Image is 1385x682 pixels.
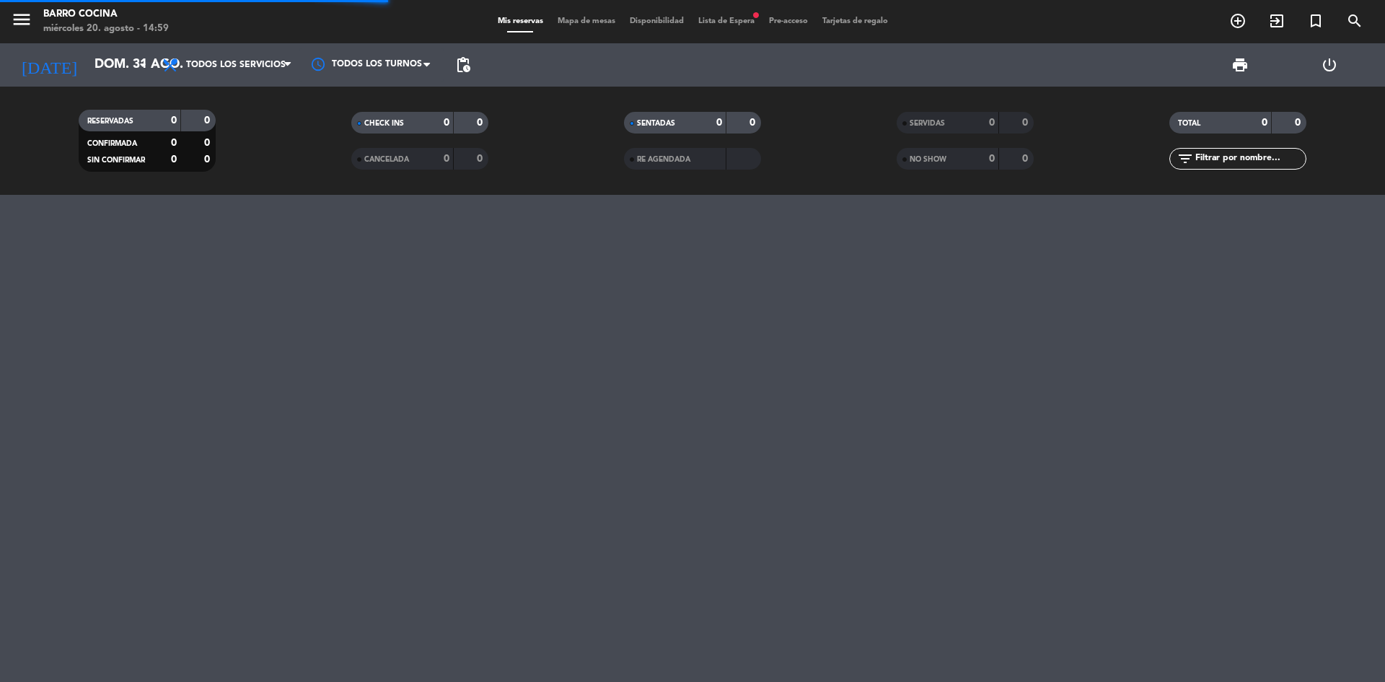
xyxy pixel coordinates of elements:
[204,115,213,126] strong: 0
[691,17,762,25] span: Lista de Espera
[11,49,87,81] i: [DATE]
[762,17,815,25] span: Pre-acceso
[550,17,623,25] span: Mapa de mesas
[204,154,213,165] strong: 0
[43,7,169,22] div: Barro Cocina
[171,138,177,148] strong: 0
[637,120,675,127] span: SENTADAS
[43,22,169,36] div: miércoles 20. agosto - 14:59
[1177,150,1194,167] i: filter_list
[623,17,691,25] span: Disponibilidad
[11,9,32,30] i: menu
[637,156,690,163] span: RE AGENDADA
[1321,56,1338,74] i: power_settings_new
[1194,151,1306,167] input: Filtrar por nombre...
[1295,118,1303,128] strong: 0
[87,118,133,125] span: RESERVADAS
[171,115,177,126] strong: 0
[454,56,472,74] span: pending_actions
[1231,56,1249,74] span: print
[1229,12,1246,30] i: add_circle_outline
[910,120,945,127] span: SERVIDAS
[1285,43,1374,87] div: LOG OUT
[477,118,485,128] strong: 0
[815,17,895,25] span: Tarjetas de regalo
[1262,118,1267,128] strong: 0
[364,156,409,163] span: CANCELADA
[910,156,946,163] span: NO SHOW
[1022,154,1031,164] strong: 0
[444,154,449,164] strong: 0
[171,154,177,165] strong: 0
[87,140,137,147] span: CONFIRMADA
[491,17,550,25] span: Mis reservas
[752,11,760,19] span: fiber_manual_record
[749,118,758,128] strong: 0
[1346,12,1363,30] i: search
[11,9,32,35] button: menu
[364,120,404,127] span: CHECK INS
[477,154,485,164] strong: 0
[1268,12,1285,30] i: exit_to_app
[1307,12,1324,30] i: turned_in_not
[87,157,145,164] span: SIN CONFIRMAR
[186,60,286,70] span: Todos los servicios
[1022,118,1031,128] strong: 0
[716,118,722,128] strong: 0
[444,118,449,128] strong: 0
[989,154,995,164] strong: 0
[134,56,151,74] i: arrow_drop_down
[989,118,995,128] strong: 0
[204,138,213,148] strong: 0
[1178,120,1200,127] span: TOTAL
